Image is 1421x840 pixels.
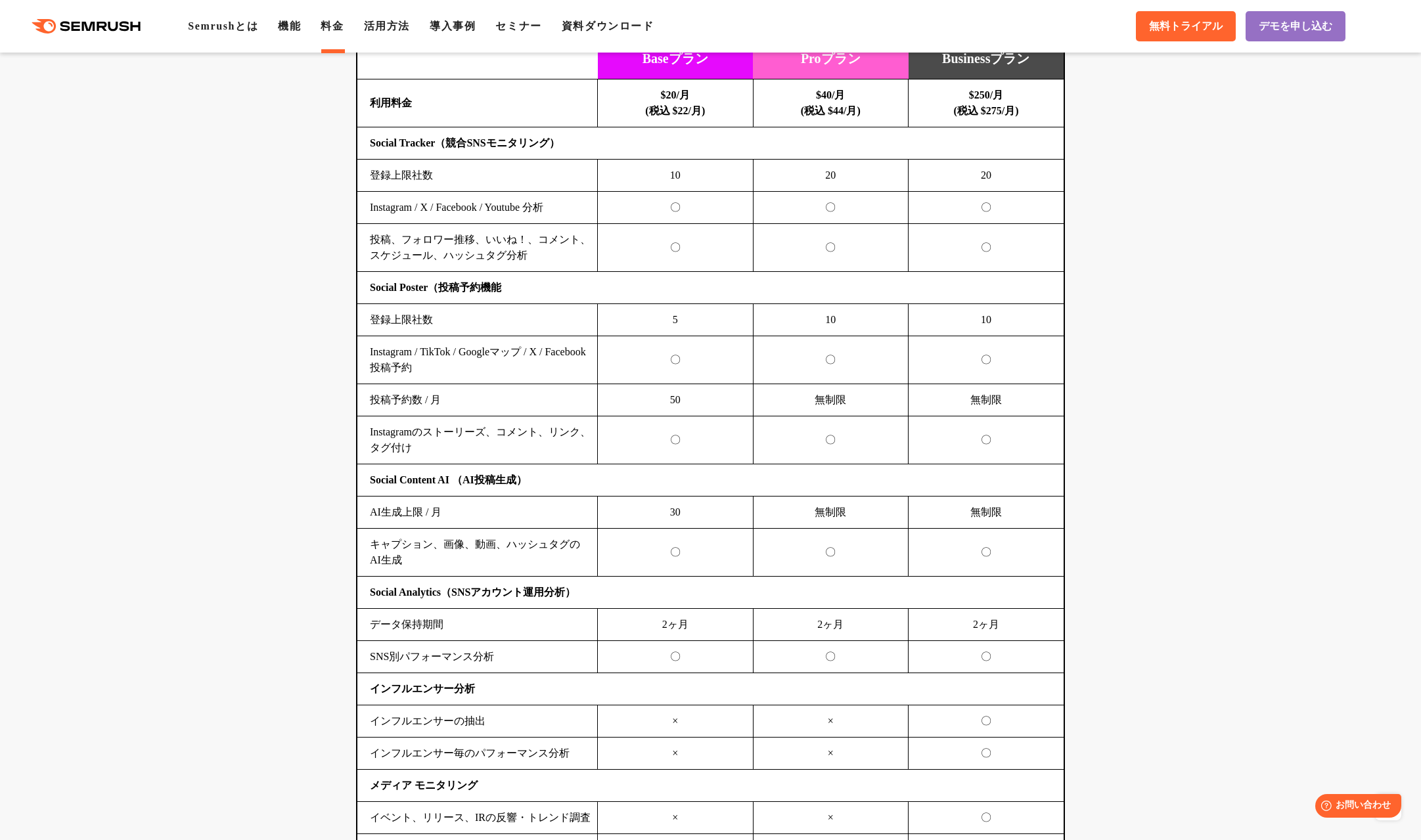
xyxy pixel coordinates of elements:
[357,529,598,577] td: キャプション、画像、動画、ハッシュタグのAI生成
[357,384,598,416] td: 投稿予約数 / 月
[909,336,1064,384] td: 〇
[357,304,598,336] td: 登録上限社数
[598,416,754,464] td: 〇
[753,738,909,770] td: ×
[370,137,560,148] b: Social Tracker（競合SNSモニタリング）
[753,224,909,272] td: 〇
[598,224,754,272] td: 〇
[909,802,1064,834] td: 〇
[598,304,754,336] td: 5
[1259,20,1332,33] span: デモを申し込む
[909,705,1064,738] td: 〇
[598,336,754,384] td: 〇
[370,586,575,598] b: Social Analytics（SNSアカウント運用分析）
[909,39,1064,79] td: Businessプラン
[909,497,1064,529] td: 無制限
[909,416,1064,464] td: 〇
[598,497,754,529] td: 30
[357,497,598,529] td: AI生成上限 / 月
[909,609,1064,641] td: 2ヶ月
[598,641,754,673] td: 〇
[753,609,909,641] td: 2ヶ月
[753,192,909,224] td: 〇
[909,384,1064,416] td: 無制限
[598,529,754,577] td: 〇
[1149,20,1223,33] span: 無料トライアル
[357,609,598,641] td: データ保持期間
[753,416,909,464] td: 〇
[598,705,754,738] td: ×
[909,192,1064,224] td: 〇
[430,20,476,32] a: 導入事例
[753,336,909,384] td: 〇
[753,160,909,192] td: 20
[598,160,754,192] td: 10
[909,738,1064,770] td: 〇
[753,39,909,79] td: Proプラン
[1136,11,1236,41] a: 無料トライアル
[357,224,598,272] td: 投稿、フォロワー推移、いいね！、コメント、スケジュール、ハッシュタグ分析
[909,641,1064,673] td: 〇
[753,705,909,738] td: ×
[357,802,598,834] td: イベント、リリース、IRの反響・トレンド調査
[370,282,501,293] b: Social Poster（投稿予約機能
[357,705,598,738] td: インフルエンサーの抽出
[909,529,1064,577] td: 〇
[598,802,754,834] td: ×
[953,89,1018,116] b: $250/月 (税込 $275/月)
[1246,11,1345,41] a: デモを申し込む
[370,474,527,485] b: Social Content AI （AI投稿生成）
[909,224,1064,272] td: 〇
[357,416,598,464] td: Instagramのストーリーズ、コメント、リンク、タグ付け
[357,160,598,192] td: 登録上限社数
[598,192,754,224] td: 〇
[753,497,909,529] td: 無制限
[753,802,909,834] td: ×
[370,780,478,791] b: メディア モニタリング
[598,384,754,416] td: 50
[598,609,754,641] td: 2ヶ月
[357,192,598,224] td: Instagram / X / Facebook / Youtube 分析
[753,384,909,416] td: 無制限
[278,20,301,32] a: 機能
[753,304,909,336] td: 10
[357,641,598,673] td: SNS別パフォーマンス分析
[753,529,909,577] td: 〇
[645,89,705,116] b: $20/月 (税込 $22/月)
[357,738,598,770] td: インフルエンサー毎のパフォーマンス分析
[598,39,754,79] td: Baseプラン
[753,641,909,673] td: 〇
[1304,789,1407,826] iframe: Help widget launcher
[495,20,541,32] a: セミナー
[370,683,475,694] b: インフルエンサー分析
[364,20,410,32] a: 活用方法
[357,336,598,384] td: Instagram / TikTok / Googleマップ / X / Facebook 投稿予約
[188,20,258,32] a: Semrushとは
[909,304,1064,336] td: 10
[909,160,1064,192] td: 20
[562,20,654,32] a: 資料ダウンロード
[370,97,412,108] b: 利用料金
[321,20,344,32] a: 料金
[598,738,754,770] td: ×
[801,89,861,116] b: $40/月 (税込 $44/月)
